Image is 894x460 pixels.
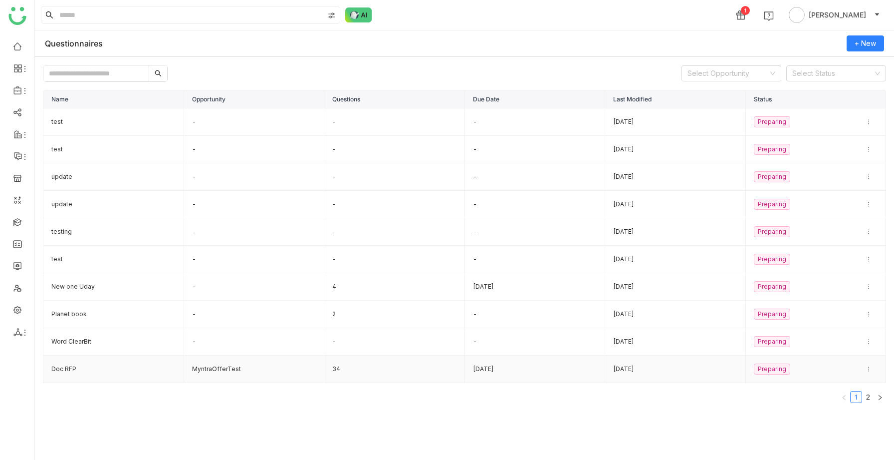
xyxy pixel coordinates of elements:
nz-tag: Preparing [754,116,790,127]
td: update [43,163,184,191]
td: - [324,163,465,191]
div: [DATE] [613,200,737,209]
td: test [43,136,184,163]
th: Due Date [465,90,606,108]
th: Name [43,90,184,108]
td: 34 [324,356,465,383]
div: [DATE] [613,145,737,154]
td: Doc RFP [43,356,184,383]
div: [DATE] [613,337,737,347]
th: Last Modified [605,90,746,108]
td: - [184,273,325,301]
button: Next Page [874,391,886,403]
td: - [465,163,606,191]
td: test [43,246,184,273]
td: - [184,301,325,328]
button: + New [847,35,884,51]
a: 1 [851,392,862,403]
td: - [324,218,465,246]
nz-tag: Preparing [754,199,790,210]
nz-tag: Preparing [754,336,790,347]
td: - [324,328,465,356]
div: [DATE] [613,255,737,264]
div: Questionnaires [45,38,103,48]
td: testing [43,218,184,246]
div: [DATE] [613,365,737,374]
td: - [465,246,606,273]
div: [DATE] [613,172,737,182]
td: test [43,108,184,136]
a: 2 [863,392,874,403]
div: [DATE] [613,282,737,292]
td: - [465,301,606,328]
td: - [184,218,325,246]
td: - [324,191,465,218]
nz-tag: Preparing [754,226,790,237]
td: [DATE] [465,273,606,301]
nz-tag: Preparing [754,144,790,155]
td: - [184,328,325,356]
span: + New [855,38,876,49]
th: Opportunity [184,90,325,108]
li: 1 [850,391,862,403]
td: MyntraOfferTest [184,356,325,383]
td: - [184,108,325,136]
th: Status [746,90,887,108]
span: [PERSON_NAME] [809,9,866,20]
td: - [184,246,325,273]
td: - [324,136,465,163]
td: - [324,108,465,136]
button: [PERSON_NAME] [787,7,882,23]
div: 1 [741,6,750,15]
td: - [465,191,606,218]
li: 2 [862,391,874,403]
td: 4 [324,273,465,301]
nz-tag: Preparing [754,281,790,292]
div: [DATE] [613,117,737,127]
img: ask-buddy-normal.svg [345,7,372,22]
td: [DATE] [465,356,606,383]
img: search-type.svg [328,11,336,19]
td: - [184,136,325,163]
div: [DATE] [613,310,737,319]
div: [DATE] [613,227,737,237]
td: - [184,163,325,191]
nz-tag: Preparing [754,171,790,182]
td: - [465,108,606,136]
nz-tag: Preparing [754,254,790,265]
td: - [324,246,465,273]
img: help.svg [764,11,774,21]
button: Previous Page [838,391,850,403]
img: avatar [789,7,805,23]
td: Planet book [43,301,184,328]
td: 2 [324,301,465,328]
td: update [43,191,184,218]
nz-tag: Preparing [754,309,790,320]
th: Questions [324,90,465,108]
nz-tag: Preparing [754,364,790,375]
img: logo [8,7,26,25]
td: - [465,218,606,246]
td: - [465,136,606,163]
td: New one Uday [43,273,184,301]
td: - [184,191,325,218]
td: Word ClearBit [43,328,184,356]
td: - [465,328,606,356]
